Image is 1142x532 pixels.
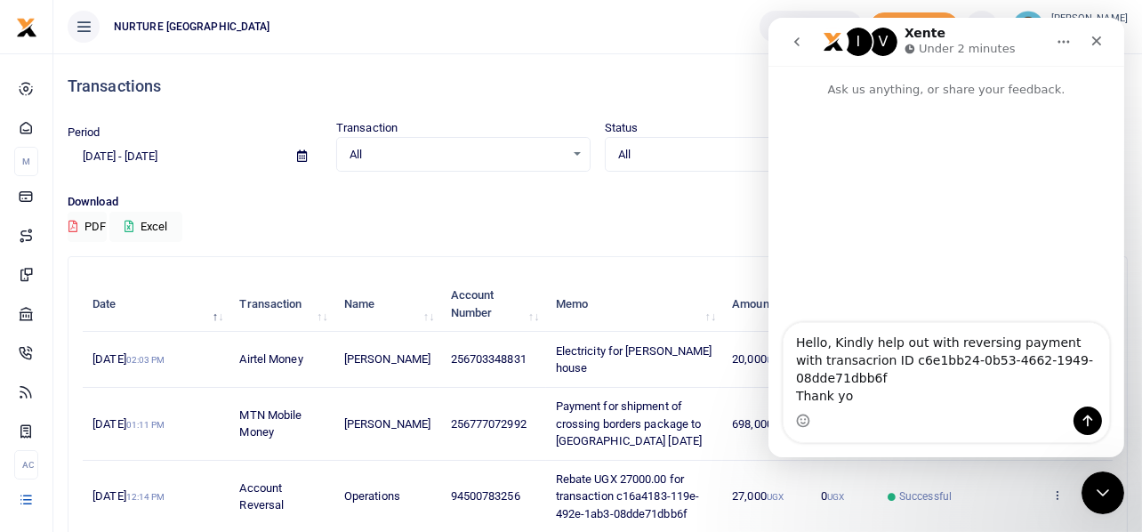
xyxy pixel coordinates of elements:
[239,352,302,366] span: Airtel Money
[16,17,37,38] img: logo-small
[556,399,702,447] span: Payment for shipment of crossing borders package to [GEOGRAPHIC_DATA] [DATE]
[752,11,869,43] li: Wallet ballance
[1012,11,1044,43] img: profile-user
[126,492,165,502] small: 12:14 PM
[1012,11,1128,43] a: profile-user [PERSON_NAME] Operations
[334,277,441,332] th: Name: activate to sort column ascending
[821,489,844,503] span: 0
[92,489,165,503] span: [DATE]
[732,417,790,431] span: 698,000
[16,20,37,33] a: logo-small logo-large logo-large
[440,277,545,332] th: Account Number: activate to sort column ascending
[767,355,784,365] small: UGX
[827,492,844,502] small: UGX
[556,472,700,520] span: Rebate UGX 27000.00 for transaction c16a4183-119e-492e-1ab3-08dde71dbb6f
[1051,12,1128,27] small: [PERSON_NAME]
[344,489,400,503] span: Operations
[451,417,527,431] span: 256777072992
[92,352,165,366] span: [DATE]
[68,212,107,242] button: PDF
[350,146,565,164] span: All
[732,352,784,366] span: 20,000
[1082,472,1124,514] iframe: Intercom live chat
[722,277,811,332] th: Amount: activate to sort column ascending
[126,355,165,365] small: 02:03 PM
[109,212,182,242] button: Excel
[92,417,165,431] span: [DATE]
[336,119,398,137] label: Transaction
[768,18,1124,457] iframe: Intercom live chat
[344,352,430,366] span: [PERSON_NAME]
[126,420,165,430] small: 01:11 PM
[14,147,38,176] li: M
[239,481,284,512] span: Account Reversal
[451,489,520,503] span: 94500783256
[68,193,1128,212] p: Download
[344,417,430,431] span: [PERSON_NAME]
[14,450,38,480] li: Ac
[767,492,784,502] small: UGX
[546,277,723,332] th: Memo: activate to sort column ascending
[68,124,101,141] label: Period
[83,277,229,332] th: Date: activate to sort column descending
[870,12,959,42] span: Add money
[870,12,959,42] li: Toup your wallet
[760,11,862,43] a: UGX 7,199,393
[239,408,302,439] span: MTN Mobile Money
[605,119,639,137] label: Status
[68,77,1128,96] h4: Transactions
[618,146,833,164] span: All
[899,488,952,504] span: Successful
[107,19,277,35] span: NURTURE [GEOGRAPHIC_DATA]
[229,277,334,332] th: Transaction: activate to sort column ascending
[451,352,527,366] span: 256703348831
[68,141,283,172] input: select period
[556,344,712,375] span: Electricity for [PERSON_NAME] house
[732,489,784,503] span: 27,000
